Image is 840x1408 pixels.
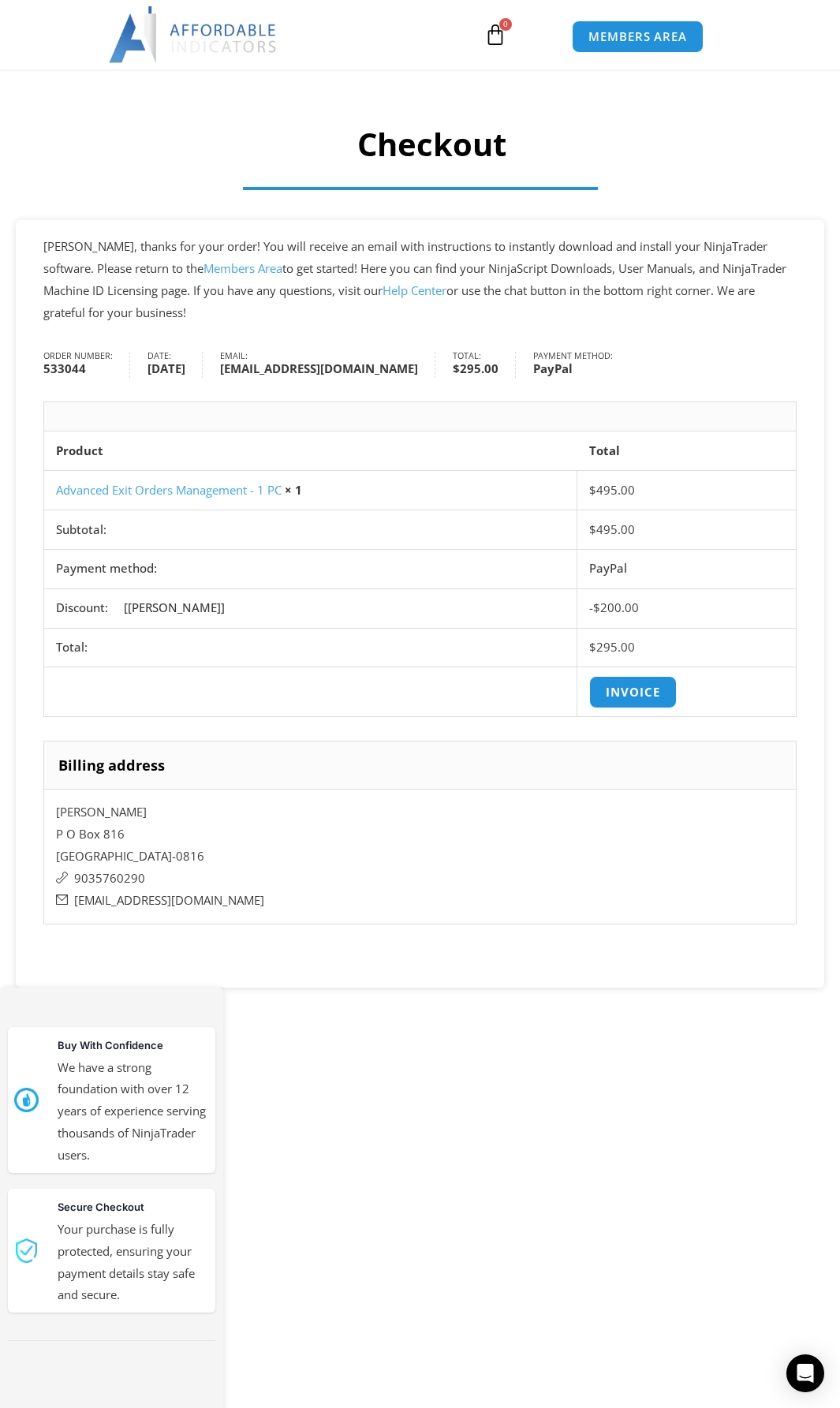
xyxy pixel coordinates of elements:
a: 0 [461,12,530,58]
li: Total: [453,352,516,378]
a: Invoice order number 533044 [589,676,676,708]
div: Open Intercom Messenger [786,1354,824,1392]
address: [PERSON_NAME] P O Box 816 [GEOGRAPHIC_DATA]-0816 [43,789,797,924]
span: $ [589,521,596,537]
th: Total [577,431,796,470]
strong: PayPal [533,360,613,378]
a: Advanced Exit Orders Management - 1 PC [56,482,282,498]
strong: [EMAIL_ADDRESS][DOMAIN_NAME] [220,360,418,378]
li: Date: [147,352,203,378]
p: Your purchase is fully protected, ensuring your payment details stay safe and secure. [58,1219,209,1306]
p: 9035760290 [56,868,784,890]
bdi: 495.00 [589,482,635,498]
h2: Billing address [43,741,797,789]
span: 0 [499,18,512,31]
th: Subtotal: [44,510,577,549]
img: 1000913 | Affordable Indicators – NinjaTrader [14,1238,39,1263]
p: [PERSON_NAME], thanks for your order! You will receive an email with instructions to instantly do... [43,236,797,323]
span: $ [453,360,460,376]
li: Payment method: [533,352,629,378]
bdi: 295.00 [453,360,498,376]
p: We have a strong foundation with over 12 years of experience serving thousands of NinjaTrader users. [58,1057,209,1167]
a: MEMBERS AREA [572,21,704,53]
strong: [DATE] [147,360,185,378]
li: Order number: [43,352,130,378]
span: $ [589,639,596,655]
a: Members Area [203,260,282,276]
th: Payment method: [44,549,577,588]
img: LogoAI | Affordable Indicators – NinjaTrader [109,6,278,63]
span: $ [589,482,596,498]
li: Email: [220,352,435,378]
span: $ [593,599,600,615]
span: 200.00 [593,599,639,615]
th: Product [44,431,577,470]
h3: Secure Checkout [58,1195,209,1219]
strong: × 1 [285,482,302,498]
span: - [589,599,593,615]
th: Total: [44,628,577,667]
img: mark thumbs good 43913 | Affordable Indicators – NinjaTrader [14,1088,39,1112]
strong: 533044 [43,360,113,378]
h1: Checkout [24,122,840,166]
th: Discount: [[PERSON_NAME]] [44,588,577,628]
td: PayPal [577,549,796,588]
span: MEMBERS AREA [588,31,687,43]
p: [EMAIL_ADDRESS][DOMAIN_NAME] [56,890,784,912]
span: 295.00 [589,639,635,655]
h3: Buy With Confidence [58,1033,209,1057]
a: Help Center [383,282,446,298]
span: 495.00 [589,521,635,537]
